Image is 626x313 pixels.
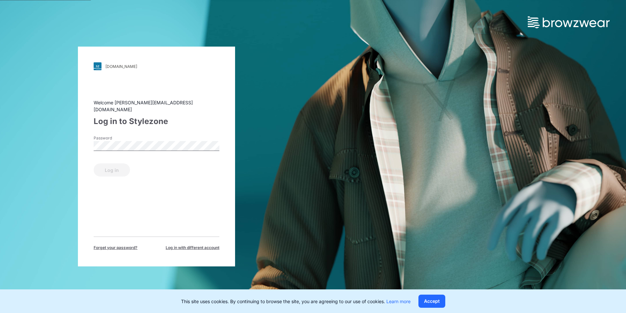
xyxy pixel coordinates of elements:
[94,115,219,127] div: Log in to Stylezone
[94,62,101,70] img: svg+xml;base64,PHN2ZyB3aWR0aD0iMjgiIGhlaWdodD0iMjgiIHZpZXdCb3g9IjAgMCAyOCAyOCIgZmlsbD0ibm9uZSIgeG...
[528,16,610,28] img: browzwear-logo.73288ffb.svg
[94,245,138,251] span: Forget your password?
[181,298,411,305] p: This site uses cookies. By continuing to browse the site, you are agreeing to our use of cookies.
[386,299,411,304] a: Learn more
[418,295,445,308] button: Accept
[166,245,219,251] span: Log in with different account
[94,99,219,113] div: Welcome [PERSON_NAME][EMAIL_ADDRESS][DOMAIN_NAME]
[105,64,137,69] div: [DOMAIN_NAME]
[94,62,219,70] a: [DOMAIN_NAME]
[94,135,139,141] label: Password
